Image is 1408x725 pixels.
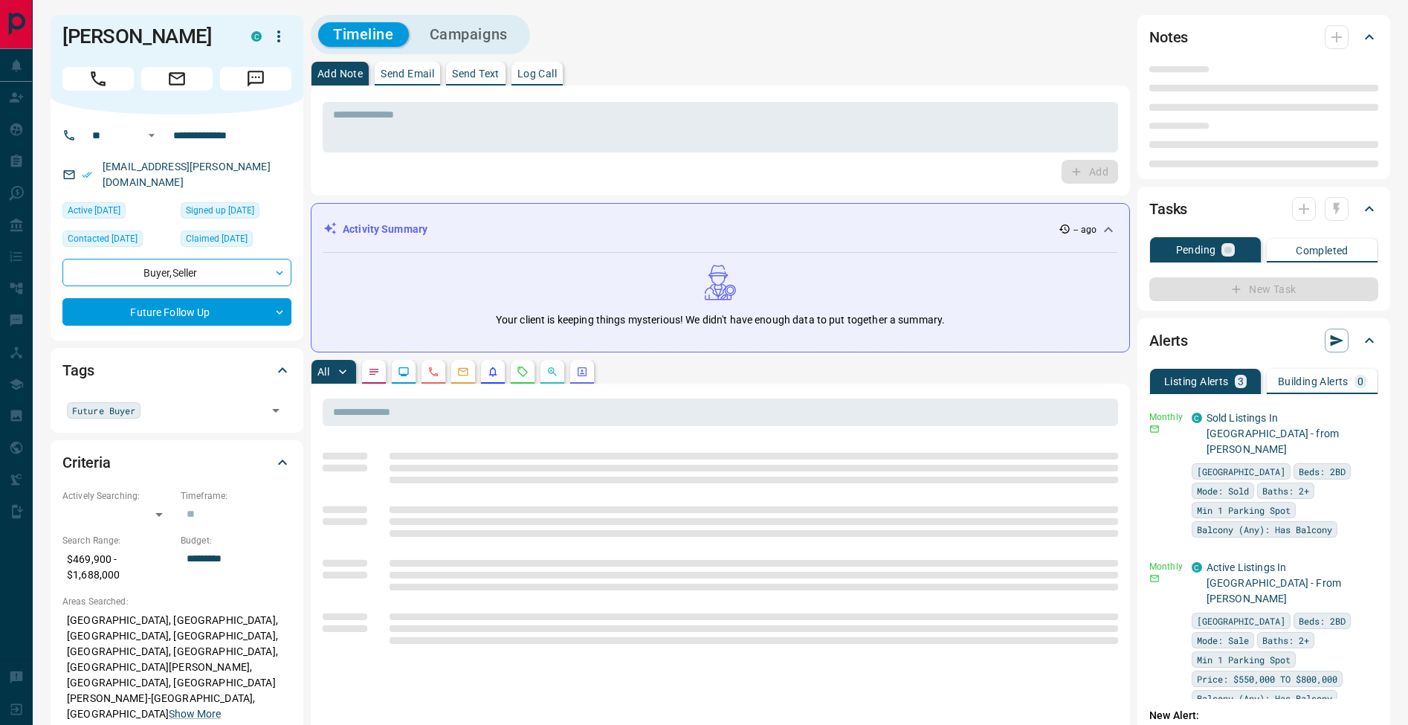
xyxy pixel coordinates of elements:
div: Activity Summary-- ago [323,216,1117,243]
p: 0 [1357,376,1363,387]
div: Wed Jun 08 2016 [181,202,291,223]
svg: Opportunities [546,366,558,378]
span: Balcony (Any): Has Balcony [1197,522,1332,537]
span: Signed up [DATE] [186,203,254,218]
button: Open [143,126,161,144]
svg: Agent Actions [576,366,588,378]
p: Search Range: [62,534,173,547]
svg: Email [1149,424,1160,434]
div: Tags [62,352,291,388]
h2: Tags [62,358,94,382]
div: Mon May 12 2025 [62,231,173,251]
span: Email [141,67,213,91]
p: Timeframe: [181,489,291,503]
p: Completed [1296,245,1349,256]
h2: Notes [1149,25,1188,49]
p: Pending [1176,245,1216,255]
h2: Tasks [1149,197,1187,221]
button: Open [265,400,286,421]
svg: Notes [368,366,380,378]
p: Areas Searched: [62,595,291,608]
svg: Email [1149,573,1160,584]
span: Balcony (Any): Has Balcony [1197,691,1332,706]
span: Claimed [DATE] [186,231,248,246]
span: Active [DATE] [68,203,120,218]
span: Beds: 2BD [1299,464,1346,479]
div: condos.ca [251,31,262,42]
p: Activity Summary [343,222,427,237]
p: $469,900 - $1,688,000 [62,547,173,587]
div: Criteria [62,445,291,480]
svg: Emails [457,366,469,378]
div: Alerts [1149,323,1378,358]
div: condos.ca [1192,562,1202,573]
p: Add Note [317,68,363,79]
p: Monthly [1149,410,1183,424]
span: Message [220,67,291,91]
h1: [PERSON_NAME] [62,25,229,48]
p: -- ago [1073,223,1097,236]
svg: Lead Browsing Activity [398,366,410,378]
span: Min 1 Parking Spot [1197,503,1291,518]
button: Show More [169,706,221,722]
span: [GEOGRAPHIC_DATA] [1197,464,1285,479]
p: Your client is keeping things mysterious! We didn't have enough data to put together a summary. [496,312,945,328]
p: New Alert: [1149,708,1378,724]
p: Log Call [517,68,557,79]
svg: Requests [517,366,529,378]
p: Building Alerts [1278,376,1349,387]
div: Tasks [1149,191,1378,227]
span: Beds: 2BD [1299,613,1346,628]
p: Send Text [452,68,500,79]
a: [EMAIL_ADDRESS][PERSON_NAME][DOMAIN_NAME] [103,161,271,188]
span: Future Buyer [72,403,135,418]
h2: Alerts [1149,329,1188,352]
span: Mode: Sold [1197,483,1249,498]
div: Tue Jun 13 2023 [181,231,291,251]
div: Buyer , Seller [62,259,291,286]
button: Campaigns [415,22,523,47]
p: Actively Searching: [62,489,173,503]
div: condos.ca [1192,413,1202,423]
span: Min 1 Parking Spot [1197,652,1291,667]
p: Monthly [1149,560,1183,573]
p: Budget: [181,534,291,547]
h2: Criteria [62,451,111,474]
span: Contacted [DATE] [68,231,138,246]
svg: Calls [427,366,439,378]
a: Sold Listings In [GEOGRAPHIC_DATA] - from [PERSON_NAME] [1207,412,1339,455]
div: Future Follow Up [62,298,291,326]
p: Listing Alerts [1164,376,1229,387]
span: Mode: Sale [1197,633,1249,648]
p: Send Email [381,68,434,79]
span: Baths: 2+ [1262,633,1309,648]
span: Price: $550,000 TO $800,000 [1197,671,1337,686]
div: Notes [1149,19,1378,55]
div: Sun Jan 12 2025 [62,202,173,223]
a: Active Listings In [GEOGRAPHIC_DATA] - From [PERSON_NAME] [1207,561,1341,605]
span: Baths: 2+ [1262,483,1309,498]
svg: Email Verified [82,170,92,180]
p: 3 [1238,376,1244,387]
p: All [317,367,329,377]
svg: Listing Alerts [487,366,499,378]
span: [GEOGRAPHIC_DATA] [1197,613,1285,628]
span: Call [62,67,134,91]
button: Timeline [318,22,409,47]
